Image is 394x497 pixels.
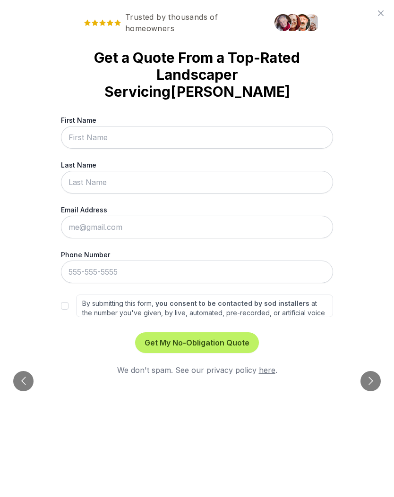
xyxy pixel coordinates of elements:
input: me@gmail.com [61,216,333,238]
label: First Name [61,115,333,125]
input: 555-555-5555 [61,261,333,283]
button: Go to previous slide [13,371,34,391]
input: First Name [61,126,333,149]
button: Get My No-Obligation Quote [135,332,259,353]
label: By submitting this form, at the number you've given, by live, automated, pre-recorded, or artific... [76,295,333,317]
input: Last Name [61,171,333,194]
strong: Get a Quote From a Top-Rated Landscaper Servicing [PERSON_NAME] [76,49,318,100]
label: Phone Number [61,250,333,260]
a: here [259,365,275,375]
strong: you consent to be contacted by sod installers [155,299,309,307]
span: Trusted by thousands of homeowners [76,11,269,34]
div: We don't spam. See our privacy policy . [61,364,333,376]
label: Email Address [61,205,333,215]
button: Go to next slide [360,371,381,391]
label: Last Name [61,160,333,170]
